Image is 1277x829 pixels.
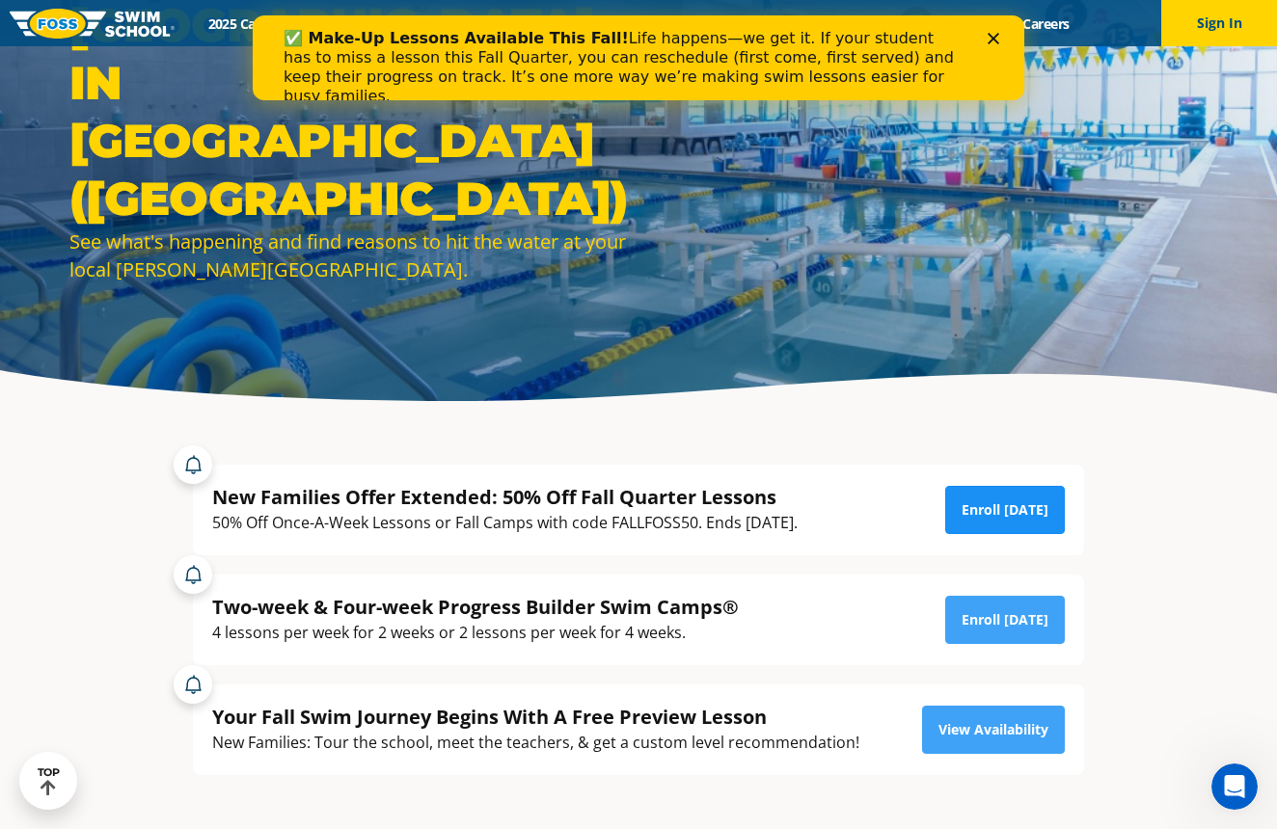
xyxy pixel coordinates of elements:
a: Careers [1006,14,1086,33]
a: Schools [312,14,393,33]
img: FOSS Swim School Logo [10,9,175,39]
a: Blog [945,14,1006,33]
div: 50% Off Once-A-Week Lessons or Fall Camps with code FALLFOSS50. Ends [DATE]. [212,510,798,536]
a: Swim Path® Program [393,14,561,33]
a: View Availability [922,706,1065,754]
div: TOP [38,766,60,796]
a: 2025 Calendar [191,14,312,33]
iframe: Intercom live chat banner [253,15,1024,100]
div: Your Fall Swim Journey Begins With A Free Preview Lesson [212,704,859,730]
div: New Families: Tour the school, meet the teachers, & get a custom level recommendation! [212,730,859,756]
a: Enroll [DATE] [945,596,1065,644]
b: ✅ Make-Up Lessons Available This Fall! [31,13,376,32]
div: Close [735,17,754,29]
div: New Families Offer Extended: 50% Off Fall Quarter Lessons [212,484,798,510]
iframe: Intercom live chat [1211,763,1258,810]
a: About [PERSON_NAME] [562,14,742,33]
div: 4 lessons per week for 2 weeks or 2 lessons per week for 4 weeks. [212,620,739,646]
div: See what's happening and find reasons to hit the water at your local [PERSON_NAME][GEOGRAPHIC_DATA]. [69,227,629,283]
a: Enroll [DATE] [945,486,1065,534]
div: Two-week & Four-week Progress Builder Swim Camps® [212,594,739,620]
a: Swim Like [PERSON_NAME] [741,14,945,33]
div: Life happens—we get it. If your student has to miss a lesson this Fall Quarter, you can reschedul... [31,13,710,91]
